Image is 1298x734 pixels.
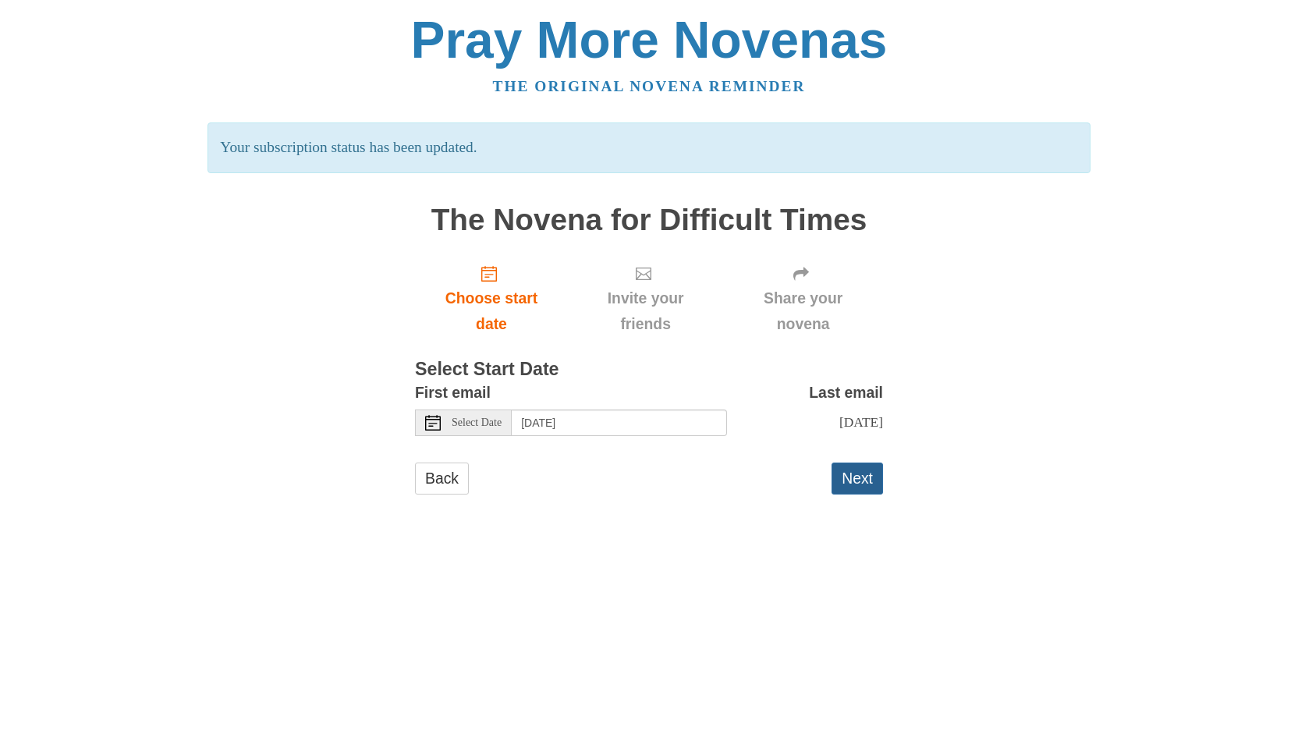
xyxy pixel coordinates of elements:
[723,252,883,345] div: Click "Next" to confirm your start date first.
[568,252,723,345] div: Click "Next" to confirm your start date first.
[739,285,867,337] span: Share your novena
[809,380,883,406] label: Last email
[583,285,708,337] span: Invite your friends
[832,463,883,495] button: Next
[839,414,883,430] span: [DATE]
[415,204,883,237] h1: The Novena for Difficult Times
[415,360,883,380] h3: Select Start Date
[415,463,469,495] a: Back
[415,380,491,406] label: First email
[493,78,806,94] a: The original novena reminder
[415,252,568,345] a: Choose start date
[207,122,1090,173] p: Your subscription status has been updated.
[411,11,888,69] a: Pray More Novenas
[431,285,552,337] span: Choose start date
[452,417,502,428] span: Select Date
